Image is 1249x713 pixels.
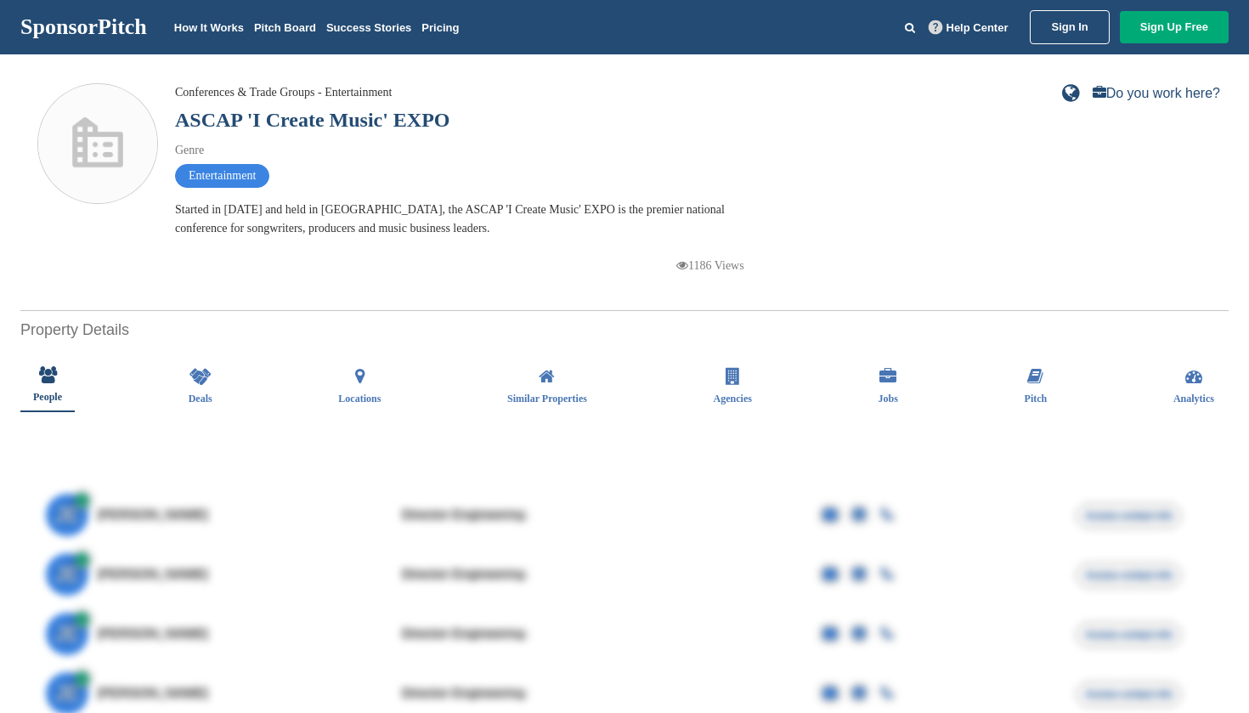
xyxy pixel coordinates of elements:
[254,21,316,34] a: Pitch Board
[20,16,147,38] a: SponsorPitch
[175,164,269,188] span: Entertainment
[20,319,1229,342] h2: Property Details
[189,393,212,404] span: Deals
[507,393,587,404] span: Similar Properties
[175,109,450,131] a: ASCAP 'I Create Music' EXPO
[676,255,744,276] p: 1186 Views
[338,393,381,404] span: Locations
[1076,563,1182,588] span: Access contact info
[174,21,244,34] a: How It Works
[175,141,770,160] div: Genre
[33,392,62,402] span: People
[326,21,411,34] a: Success Stories
[1076,682,1182,707] span: Access contact info
[97,627,209,641] span: [PERSON_NAME]
[879,393,898,404] span: Jobs
[421,21,459,34] a: Pricing
[46,494,88,536] span: JE
[175,83,392,102] div: Conferences & Trade Groups - Entertainment
[1025,393,1048,404] span: Pitch
[97,568,209,581] span: [PERSON_NAME]
[46,545,1203,604] a: JE [PERSON_NAME] Director Engineering Access contact info
[1076,622,1182,648] span: Access contact info
[46,485,1203,545] a: JE [PERSON_NAME] Director Engineering Access contact info
[1076,503,1182,529] span: Access contact info
[1030,10,1109,44] a: Sign In
[401,508,656,522] div: Director Engineering
[925,18,1012,37] a: Help Center
[401,568,656,581] div: Director Engineering
[38,85,157,204] img: Sponsorpitch & ASCAP 'I Create Music' EXPO
[175,201,770,238] div: Started in [DATE] and held in [GEOGRAPHIC_DATA], the ASCAP 'I Create Music' EXPO is the premier n...
[97,508,209,522] span: [PERSON_NAME]
[401,687,656,700] div: Director Engineering
[1093,87,1220,100] a: Do you work here?
[46,613,88,655] span: JE
[1120,11,1229,43] a: Sign Up Free
[1173,393,1214,404] span: Analytics
[97,687,209,700] span: [PERSON_NAME]
[401,627,656,641] div: Director Engineering
[46,553,88,596] span: JE
[714,393,752,404] span: Agencies
[46,604,1203,664] a: JE [PERSON_NAME] Director Engineering Access contact info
